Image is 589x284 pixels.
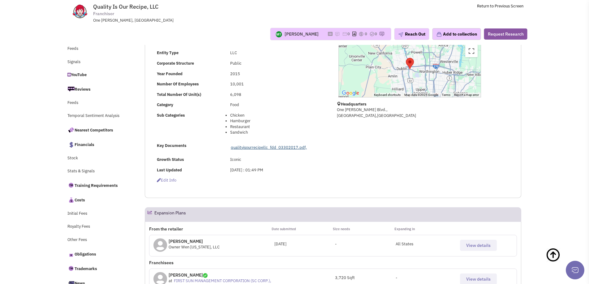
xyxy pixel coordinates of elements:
b: Number Of Employees [157,81,199,87]
a: Royalty Fees [64,221,132,233]
b: Year Founded [157,71,183,76]
li: Chicken [230,113,325,118]
div: Public [226,61,329,67]
a: qualityisourrecipellc_fdd_03302017.pdf, [231,145,307,150]
a: FIRST SUN MANAGEMENT CORPORATION (SC CORP.), [174,278,271,283]
a: Stock [64,153,132,164]
li: Restaurant [230,124,325,130]
div: [DATE] [274,241,335,247]
p: Date submitted [272,226,333,232]
a: Feeds [64,43,132,55]
span: Quality Is Our Recipe, LLC [93,3,158,10]
span: Map data ©2025 Google [404,93,438,97]
a: Reviews [64,83,132,96]
span: Franchisor [93,11,114,17]
p: Size needs [333,226,394,232]
span: 0 [375,31,377,37]
a: Back To Top [546,241,577,282]
a: Costs [64,193,132,206]
div: 6,098 [226,92,329,98]
b: Trade Name [157,40,179,45]
span: Edit info [157,178,176,183]
div: - [396,275,456,281]
div: [PERSON_NAME] [285,31,319,37]
span: View details [466,243,491,248]
span: 0 [365,31,367,37]
a: Training Requirements [64,179,132,192]
button: Reach Out [394,28,429,40]
b: Category [157,102,173,107]
b: Growth Status [157,157,184,162]
button: Keyboard shortcuts [374,93,401,97]
div: LLC [226,50,329,56]
p: Expanding in [394,226,456,232]
a: Feeds [64,97,132,109]
a: Terms [442,93,450,97]
span: 0 [347,31,350,37]
div: [DATE] : 01:49 PM [226,167,329,173]
img: icon-dealamount.png [359,32,364,37]
button: Add to collection [432,28,481,40]
a: Trademarks [64,262,132,275]
p: Franchisees [149,260,517,266]
a: Financials [64,138,132,151]
p: [PERSON_NAME] [169,272,273,278]
a: Open this area in Google Maps (opens a new window) [340,89,361,97]
p: One [PERSON_NAME] Blvd., [GEOGRAPHIC_DATA],[GEOGRAPHIC_DATA] [337,107,482,118]
img: plane.png [398,32,403,37]
img: Google [340,89,361,97]
b: Last Updated [157,167,182,173]
b: Headquarters [341,101,367,107]
b: Total Number Of Unit(s) [157,92,201,97]
div: Quality Is Our Recipe, LLC [406,58,414,69]
a: Report a map error [454,93,479,97]
span: View details [466,276,491,282]
img: research-icon.png [380,32,385,37]
a: Signals [64,56,132,68]
div: - [335,241,396,247]
p: All States [396,241,456,247]
button: Toggle fullscreen view [465,45,478,57]
a: Return to Previous Screen [477,3,523,9]
a: Temporal Sentiment Analysis [64,110,132,122]
li: Hamburger [230,118,325,124]
b: Key Documents [157,143,187,148]
div: 2015 [226,71,329,77]
div: 10,001 [226,81,329,87]
img: icon-collection-lavender.png [436,32,442,37]
img: icon-verified.png [203,273,208,278]
button: Request Research [484,28,527,40]
a: YouTube [64,69,132,81]
a: Initial Fees [64,208,132,220]
img: TaskCount.png [370,32,375,37]
b: Corporate Structure [157,61,194,66]
a: Other Fees [64,234,132,246]
b: Sub Categories [157,113,185,118]
span: at [169,278,172,283]
button: View details [460,240,497,251]
div: One [PERSON_NAME], [GEOGRAPHIC_DATA] [93,18,255,24]
h2: Expansion Plans [154,208,186,221]
li: Sandwich [230,130,325,136]
p: From the retailer [149,226,272,232]
b: Entity Type [157,50,178,55]
a: Obligations [64,247,132,260]
a: Nearest Competitors [64,123,132,136]
div: Iconic [226,157,329,163]
p: [PERSON_NAME] [169,238,220,244]
img: icon-note.png [335,32,340,37]
img: icon-email-active-16.png [342,32,347,37]
div: Food [226,102,329,108]
div: 3,720 Sqft [335,275,396,281]
a: Stats & Signals [64,166,132,177]
span: Owner Wen [US_STATE], LLC [169,244,220,250]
